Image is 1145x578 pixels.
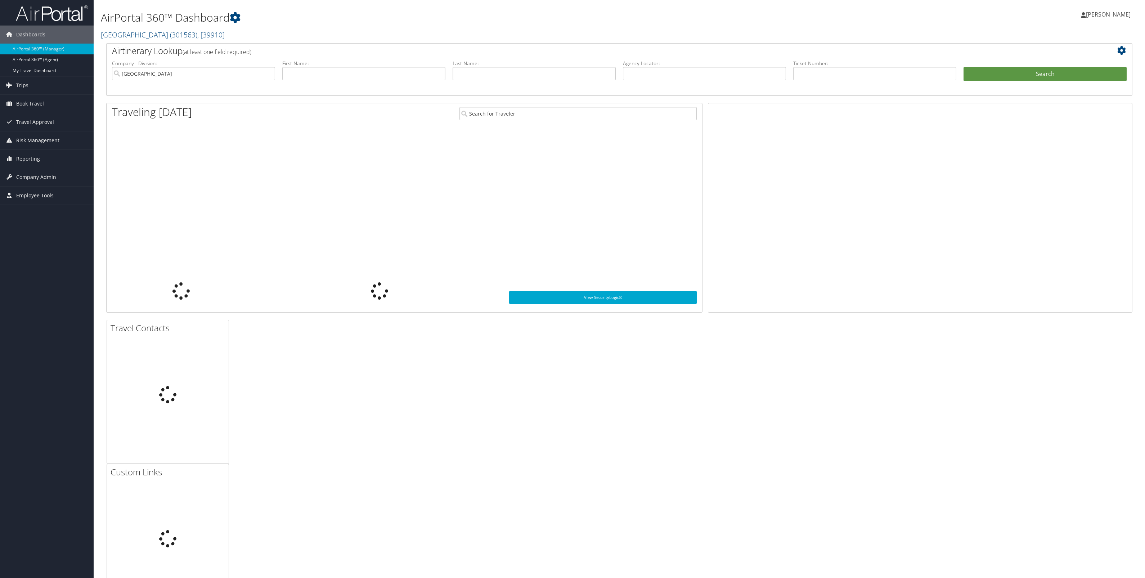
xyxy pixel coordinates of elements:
[1081,4,1138,25] a: [PERSON_NAME]
[509,291,697,304] a: View SecurityLogic®
[16,150,40,168] span: Reporting
[101,10,792,25] h1: AirPortal 360™ Dashboard
[16,5,88,22] img: airportal-logo.png
[16,95,44,113] span: Book Travel
[101,30,225,40] a: [GEOGRAPHIC_DATA]
[170,30,197,40] span: ( 301563 )
[16,168,56,186] span: Company Admin
[459,107,697,120] input: Search for Traveler
[111,322,229,334] h2: Travel Contacts
[1086,10,1131,18] span: [PERSON_NAME]
[793,60,956,67] label: Ticket Number:
[282,60,445,67] label: First Name:
[112,45,1041,57] h2: Airtinerary Lookup
[16,131,59,149] span: Risk Management
[453,60,616,67] label: Last Name:
[16,76,28,94] span: Trips
[16,26,45,44] span: Dashboards
[964,67,1127,81] button: Search
[16,187,54,205] span: Employee Tools
[197,30,225,40] span: , [ 39910 ]
[183,48,251,56] span: (at least one field required)
[112,60,275,67] label: Company - Division:
[16,113,54,131] span: Travel Approval
[112,104,192,120] h1: Traveling [DATE]
[623,60,786,67] label: Agency Locator:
